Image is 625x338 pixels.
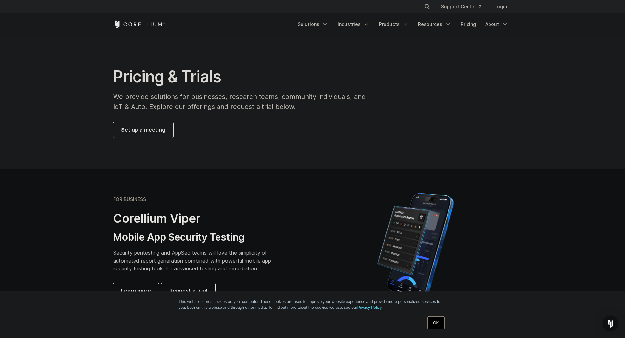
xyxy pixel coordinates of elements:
p: This website stores cookies on your computer. These cookies are used to improve your website expe... [179,299,447,310]
p: Security pentesting and AppSec teams will love the simplicity of automated report generation comb... [113,249,281,272]
img: Corellium MATRIX automated report on iPhone showing app vulnerability test results across securit... [366,190,465,305]
a: Set up a meeting [113,122,173,138]
a: Support Center [436,1,487,12]
div: Open Intercom Messenger [603,316,618,331]
div: Navigation Menu [294,18,512,30]
a: OK [427,316,444,329]
a: Privacy Policy. [357,305,383,310]
a: Learn more [113,283,159,299]
h1: Pricing & Trials [113,67,375,87]
span: Set up a meeting [121,126,165,134]
a: Solutions [294,18,332,30]
span: Request a trial [169,287,207,295]
button: Search [421,1,433,12]
a: Industries [334,18,374,30]
a: Login [489,1,512,12]
h2: Corellium Viper [113,211,281,226]
h3: Mobile App Security Testing [113,231,281,244]
a: Corellium Home [113,20,165,28]
a: Resources [414,18,455,30]
h6: FOR BUSINESS [113,196,146,202]
a: About [481,18,512,30]
span: Learn more [121,287,151,295]
a: Pricing [457,18,480,30]
div: Navigation Menu [416,1,512,12]
p: We provide solutions for businesses, research teams, community individuals, and IoT & Auto. Explo... [113,92,375,111]
a: Request a trial [161,283,215,299]
a: Products [375,18,413,30]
